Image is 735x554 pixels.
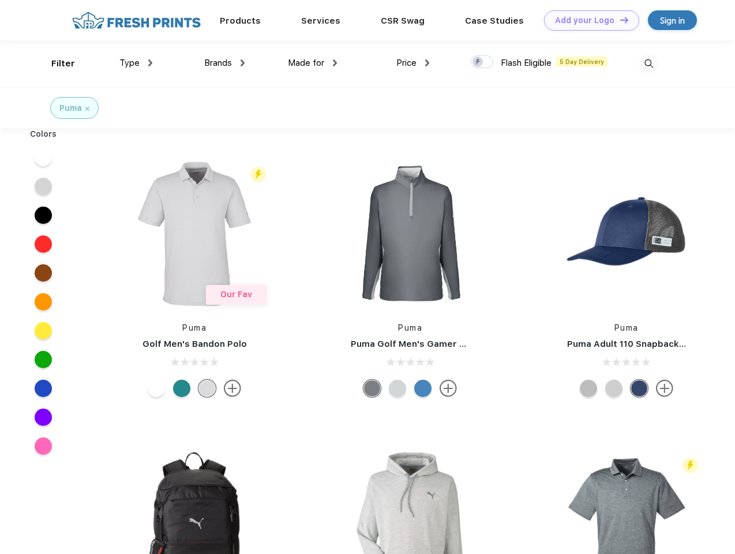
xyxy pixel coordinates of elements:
img: flash_active_toggle.svg [682,458,698,473]
span: 5 Day Delivery [556,57,607,67]
div: Bright Cobalt [414,380,432,397]
img: dropdown.png [333,59,337,66]
div: Peacoat with Qut Shd [631,380,648,397]
a: Services [301,16,340,26]
a: Puma [614,323,639,332]
a: CSR Swag [381,16,425,26]
img: dropdown.png [425,59,429,66]
img: fo%20logo%202.webp [69,10,204,31]
div: Sign in [660,14,685,27]
div: Puma [59,102,82,114]
img: desktop_search.svg [639,54,658,73]
span: Flash Eligible [501,58,552,68]
img: dropdown.png [241,59,245,66]
div: High Rise [389,380,406,397]
img: more.svg [656,380,673,397]
span: Made for [288,58,324,68]
img: more.svg [440,380,457,397]
div: Green Lagoon [173,380,190,397]
img: func=resize&h=266 [118,157,271,310]
a: Products [220,16,261,26]
img: dropdown.png [148,59,152,66]
img: func=resize&h=266 [333,157,487,310]
img: flash_active_toggle.svg [250,167,266,182]
div: Bright White [148,380,165,397]
a: Golf Men's Bandon Polo [142,339,247,349]
img: DT [620,17,628,23]
a: Puma [398,323,422,332]
a: Puma [182,323,207,332]
a: Puma Golf Men's Gamer Golf Quarter-Zip [351,339,533,349]
div: Quiet Shade [363,380,381,397]
div: Filter [51,57,75,70]
div: Colors [21,128,66,140]
div: High Rise [198,380,216,397]
span: Our Fav [220,290,252,299]
a: Sign in [648,10,697,30]
div: Add your Logo [555,16,614,25]
div: Quarry Brt Whit [605,380,622,397]
div: Quarry with Brt Whit [580,380,597,397]
img: filter_cancel.svg [85,107,89,111]
span: Brands [204,58,232,68]
img: more.svg [224,380,241,397]
span: Type [119,58,140,68]
span: Price [396,58,417,68]
img: func=resize&h=266 [550,157,703,310]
